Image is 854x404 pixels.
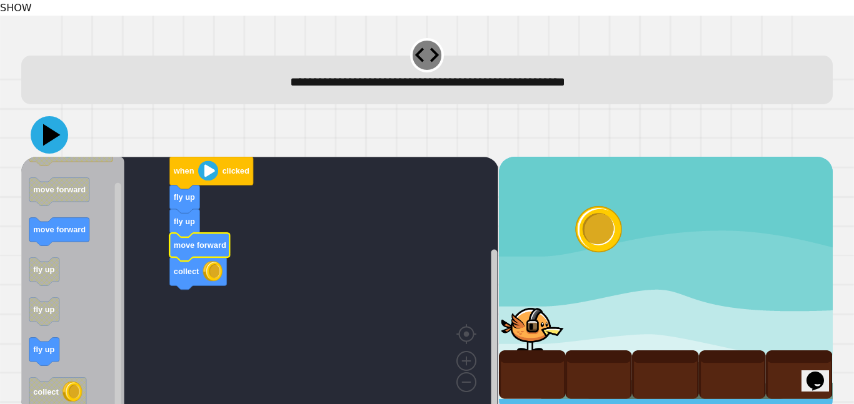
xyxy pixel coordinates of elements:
[33,387,59,396] text: collect
[33,265,54,274] text: fly up
[174,216,195,225] text: fly up
[801,354,841,392] iframe: chat widget
[223,166,249,175] text: clicked
[174,267,199,276] text: collect
[173,166,194,175] text: when
[33,345,54,354] text: fly up
[33,185,86,194] text: move forward
[33,305,54,314] text: fly up
[174,192,195,202] text: fly up
[33,225,86,234] text: move forward
[174,240,226,250] text: move forward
